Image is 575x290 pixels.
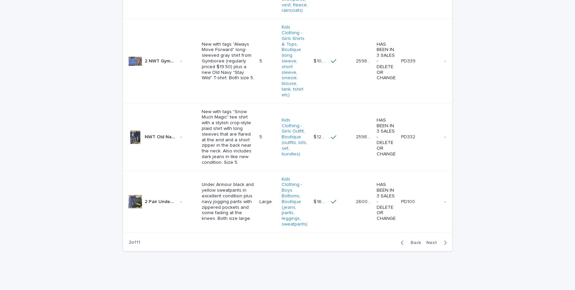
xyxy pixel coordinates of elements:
button: Back [395,240,424,246]
p: 260066 [356,198,372,205]
p: - [180,199,196,205]
span: Back [406,240,421,245]
a: Kids Clothing - Boys Bottoms, Boutique (jeans, pants, leggings, sweatpants) [282,177,308,227]
p: HAS BEEN IN 3 SALES - DELETE OR CHANGE [377,117,396,157]
button: Next [424,240,452,246]
p: HAS BEEN IN 3 SALES - DELETE OR CHANGE [377,182,396,222]
p: - [180,58,196,64]
p: New with tags "Always Move Forward" long-sleeved gray shirt from Gymboree (regularly priced $19.5... [202,42,254,81]
p: 2 of 11 [123,234,146,251]
p: $ 16.00 [314,198,327,205]
a: Kids Clothing - Girls Shirts & Tops, Boutique (long sleeve, short sleeve, onesie, blouse, tank, t... [282,25,308,98]
a: Kids Clothing - Girls Outfit, Boutique (outfits, lots, set, bundles) [282,117,308,157]
p: 2 NWT Gymboree and Old Navy Long-Sleeved Shirts 5 [145,57,177,64]
p: 259882 [356,57,372,64]
p: New with tags "Snow Much Magic" tee shirt with a stylish crop-style plaid shirt with long sleeves... [202,109,254,165]
p: Under Armour black and yellow sweatpants in excellent condition plus navy jogging pants with zipp... [202,182,254,222]
p: PD332 [401,133,417,140]
p: - [444,58,475,64]
p: $ 12.00 [314,133,327,140]
tr: 2 NWT Gymboree and Old Navy Long-Sleeved Shirts 52 NWT Gymboree and Old Navy Long-Sleeved Shirts ... [123,19,487,103]
p: - [180,134,196,140]
p: 2 Pair Under Armour Pants - Jogging and Sweatpants Large [145,198,177,205]
tr: NWT Old Navy Tee, Tinsey Crop Plaid Shirt, and Children's Place Jeans 5NWT Old Navy Tee, Tinsey C... [123,103,487,171]
p: 5 [259,134,276,140]
p: PD100 [401,198,416,205]
p: - [444,199,475,205]
p: - [444,134,475,140]
p: Large [259,199,276,205]
p: NWT Old Navy Tee, Tinsey Crop Plaid Shirt, and Children's Place Jeans 5 [145,133,177,140]
span: Next [426,240,441,245]
p: 5 [259,58,276,64]
p: $ 10.00 [314,57,327,64]
p: 259884 [356,133,372,140]
tr: 2 Pair Under Armour Pants - Jogging and Sweatpants Large2 Pair Under Armour Pants - Jogging and S... [123,171,487,233]
p: HAS BEEN IN 3 SALES - DELETE OR CHANGE [377,42,396,81]
p: PD339 [401,57,417,64]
